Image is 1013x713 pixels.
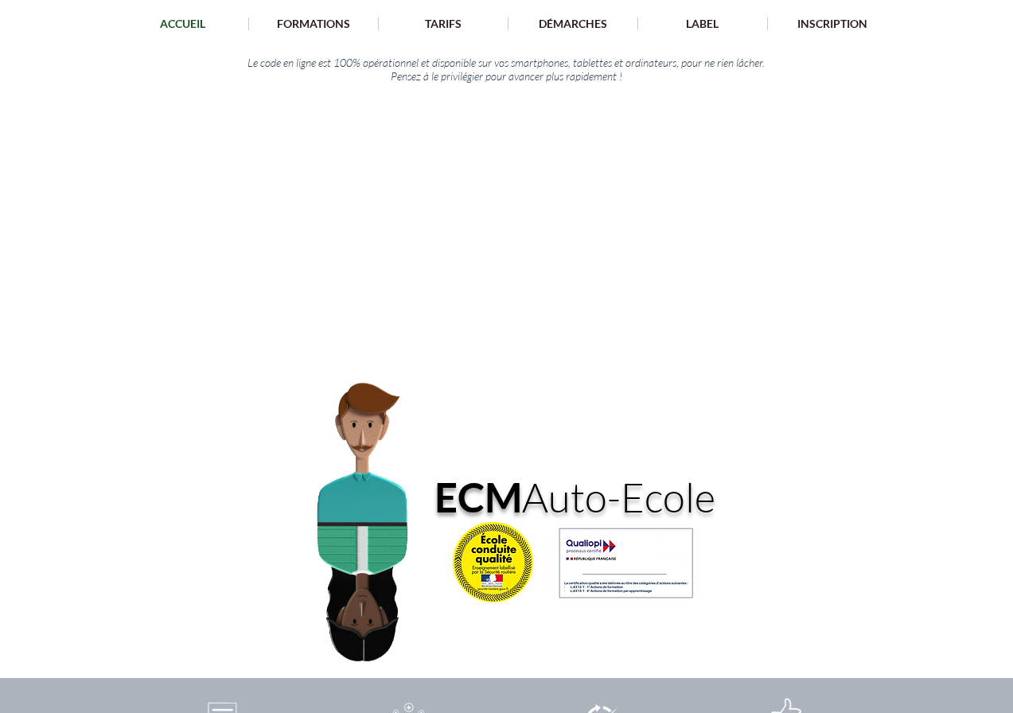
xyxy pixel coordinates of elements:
[378,18,508,30] a: TARIFS
[248,18,378,30] a: FORMATIONS
[637,18,767,30] a: LABEL
[522,472,715,521] span: Auto-Ecole
[269,18,358,30] p: FORMATIONS
[531,18,615,30] p: DÉMARCHES
[417,18,469,30] p: TARIFS
[767,18,897,30] a: INSCRIPTION
[508,18,637,30] a: DÉMARCHES
[152,18,213,30] p: ACCUEIL
[247,56,765,69] span: Le code en ligne est 100% opérationnel et disponible sur vos smartphones, tablettes et ordinateur...
[789,18,875,30] p: INSCRIPTION
[117,17,898,31] nav: Site
[678,18,727,30] p: LABEL
[453,522,533,602] img: 800_6169b277af33e.webp
[118,18,248,30] a: ACCUEIL
[391,69,622,83] span: Pensez à le privilégier pour avancer plus rapidement !
[434,473,522,521] a: ECM
[547,521,703,602] img: Illustration_sans_titre 5.png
